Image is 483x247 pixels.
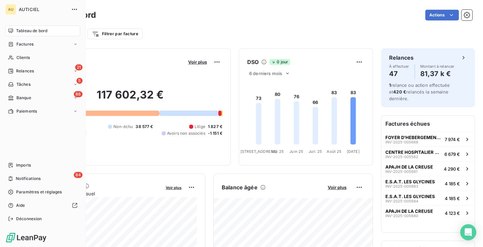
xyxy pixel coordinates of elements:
[444,166,460,172] span: 4 290 €
[188,59,207,65] span: Voir plus
[38,88,222,108] h2: 117 602,32 €
[74,91,83,97] span: 86
[38,190,161,197] span: Chiffre d'affaires mensuel
[289,149,303,154] tspan: Juin 25
[385,170,417,174] span: INV-2025-005681
[113,124,133,130] span: Non-échu
[16,55,30,61] span: Clients
[326,184,348,190] button: Voir plus
[222,183,258,191] h6: Balance âgée
[16,95,31,101] span: Banque
[136,124,153,130] span: 38 577 €
[74,172,83,178] span: 84
[381,176,475,191] button: E.S.A.T. LES GLYCINESINV-2025-0056834 185 €
[19,7,67,12] span: AUTICIEL
[16,189,62,195] span: Paramètres et réglages
[186,59,209,65] button: Voir plus
[425,10,459,20] button: Actions
[389,82,391,88] span: 1
[240,149,277,154] tspan: [STREET_ADDRESS]
[16,176,41,182] span: Notifications
[249,71,282,76] span: 6 derniers mois
[269,59,290,65] span: 0 jour
[385,194,435,199] span: E.S.A.T. LES GLYCINES
[420,68,454,79] h4: 81,37 k €
[445,181,460,186] span: 4 185 €
[5,4,16,15] div: AU
[16,41,34,47] span: Factures
[385,199,418,203] span: INV-2025-005684
[16,28,47,34] span: Tableau de bord
[381,132,475,146] button: FOYER D'HEBERGEMENT DEINV-2025-0056687 974 €
[393,89,406,95] span: 420 €
[389,64,409,68] span: À effectuer
[385,135,442,140] span: FOYER D'HEBERGEMENT DE
[16,202,25,208] span: Aide
[389,82,450,101] span: relance ou action effectuée et relancés la semaine dernière.
[208,130,222,136] span: -1 151 €
[328,185,346,190] span: Voir plus
[16,108,37,114] span: Paiements
[5,200,80,211] a: Aide
[381,146,475,161] button: CENTRE HOSPITALIER DE [GEOGRAPHIC_DATA]INV-2025-0055626 679 €
[16,162,31,168] span: Imports
[381,116,475,132] h6: Factures échues
[75,64,83,70] span: 21
[385,140,418,144] span: INV-2025-005668
[389,54,414,62] h6: Relances
[247,58,259,66] h6: DSO
[208,124,222,130] span: 1 827 €
[385,208,433,214] span: APAJH DE LA CREUSE
[195,124,205,130] span: Litige
[445,210,460,216] span: 4 123 €
[16,81,31,87] span: Tâches
[167,130,205,136] span: Avoirs non associés
[271,149,284,154] tspan: Mai 25
[445,196,460,201] span: 4 185 €
[385,164,433,170] span: APAJH DE LA CREUSE
[381,205,475,220] button: APAJH DE LA CREUSEINV-2025-0056804 123 €
[327,149,341,154] tspan: Août 25
[444,151,460,157] span: 6 679 €
[445,137,460,142] span: 7 974 €
[16,216,42,222] span: Déconnexion
[385,214,418,218] span: INV-2025-005680
[385,179,435,184] span: E.S.A.T. LES GLYCINES
[381,191,475,205] button: E.S.A.T. LES GLYCINESINV-2025-0056844 185 €
[389,68,409,79] h4: 47
[381,161,475,176] button: APAJH DE LA CREUSEINV-2025-0056814 290 €
[76,78,83,84] span: 5
[88,28,143,39] button: Filtrer par facture
[164,184,183,190] button: Voir plus
[5,232,47,243] img: Logo LeanPay
[460,224,476,240] div: Open Intercom Messenger
[385,155,418,159] span: INV-2025-005562
[385,184,418,188] span: INV-2025-005683
[166,185,181,190] span: Voir plus
[309,149,322,154] tspan: Juil. 25
[16,68,34,74] span: Relances
[420,64,454,68] span: Montant à relancer
[347,149,360,154] tspan: [DATE]
[385,149,442,155] span: CENTRE HOSPITALIER DE [GEOGRAPHIC_DATA]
